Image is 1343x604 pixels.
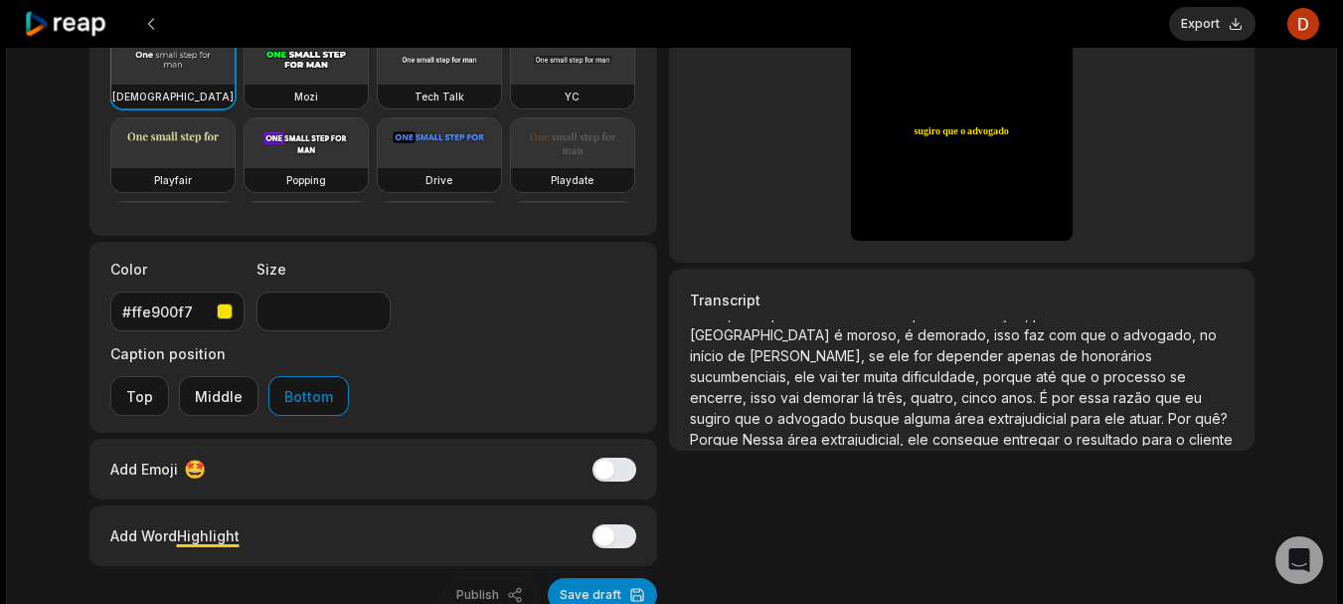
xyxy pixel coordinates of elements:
[415,89,464,104] h3: Tech Talk
[911,389,961,406] span: quatro,
[915,123,940,138] span: sugiro
[994,326,1024,343] span: isso
[1077,431,1142,448] span: resultado
[1061,368,1091,385] span: que
[110,459,178,480] span: Add Emoji
[1275,536,1323,584] div: Open Intercom Messenger
[983,368,1036,385] span: porque
[850,410,904,427] span: busque
[961,389,1001,406] span: cinco
[1033,305,1099,322] span: processo
[889,347,914,364] span: ele
[1071,410,1104,427] span: para
[1024,326,1049,343] span: faz
[690,410,735,427] span: sugiro
[821,431,908,448] span: extrajudicial,
[908,431,932,448] span: ele
[866,305,889,322] span: um
[122,302,209,322] div: #ffe900f7
[690,431,743,448] span: Porque
[878,389,911,406] span: três,
[1189,431,1233,448] span: cliente
[771,305,838,322] span: processo
[184,456,206,483] span: 🤩
[834,326,847,343] span: é
[110,522,240,549] div: Add Word
[819,368,842,385] span: vai
[1123,326,1200,343] span: advogado,
[1142,431,1176,448] span: para
[110,376,169,416] button: Top
[863,389,878,406] span: lá
[1081,326,1110,343] span: que
[565,89,580,104] h3: YC
[1200,326,1217,343] span: no
[954,410,988,427] span: área
[736,305,771,322] span: esse
[968,123,1010,138] span: advogado
[1049,326,1081,343] span: com
[787,431,821,448] span: área
[1064,431,1077,448] span: o
[1170,368,1186,385] span: se
[904,410,954,427] span: alguma
[914,347,936,364] span: for
[425,172,452,188] h3: Drive
[794,368,819,385] span: ele
[1104,410,1129,427] span: ele
[268,376,349,416] button: Bottom
[110,292,245,331] button: #ffe900f7
[751,389,780,406] span: isso
[1036,368,1061,385] span: até
[690,347,728,364] span: início
[690,389,751,406] span: encerre,
[764,410,777,427] span: o
[110,343,349,364] label: Caption position
[943,123,958,138] span: que
[1168,410,1195,427] span: Por
[1103,368,1170,385] span: processo
[690,368,794,385] span: sucumbenciais,
[1040,389,1052,406] span: É
[902,368,983,385] span: dificuldade,
[780,389,803,406] span: vai
[728,347,750,364] span: de
[803,389,863,406] span: demorar
[934,305,956,322] span: de
[1099,305,1116,322] span: no
[112,89,234,104] h3: [DEMOGRAPHIC_DATA]
[750,347,869,364] span: [PERSON_NAME],
[1082,347,1152,364] span: honorários
[961,123,966,138] span: o
[1110,326,1123,343] span: o
[179,376,258,416] button: Middle
[1091,368,1103,385] span: o
[988,410,1071,427] span: extrajudicial
[1155,389,1185,406] span: que
[286,172,326,188] h3: Popping
[1052,389,1079,406] span: por
[690,326,834,343] span: [GEOGRAPHIC_DATA]
[1176,431,1189,448] span: o
[864,368,902,385] span: muita
[110,259,245,280] label: Color
[1060,347,1082,364] span: de
[932,431,1003,448] span: consegue
[889,305,934,322] span: tempo
[1007,347,1060,364] span: apenas
[735,410,764,427] span: que
[1185,389,1202,406] span: eu
[294,89,318,104] h3: Mozi
[551,172,593,188] h3: Playdate
[1169,7,1256,41] button: Export
[1129,410,1168,427] span: atuar.
[838,305,866,322] span: tem
[956,305,1033,322] span: maturação,
[918,326,994,343] span: demorado,
[905,326,918,343] span: é
[177,527,240,544] span: Highlight
[1079,389,1113,406] span: essa
[743,431,787,448] span: Nessa
[1001,389,1040,406] span: anos.
[842,368,864,385] span: ter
